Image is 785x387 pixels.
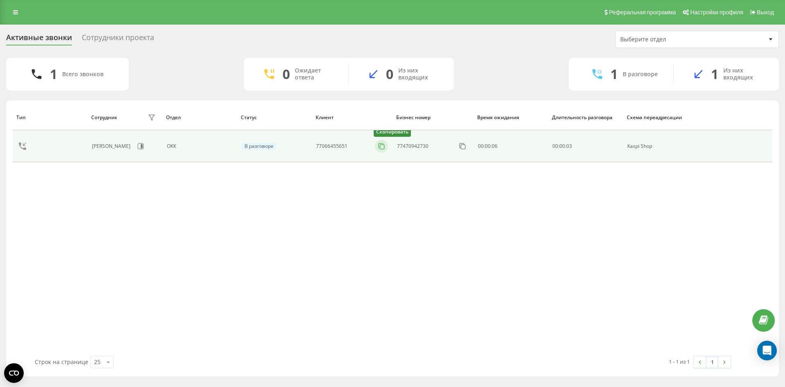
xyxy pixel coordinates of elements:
[4,363,24,383] button: Open CMP widget
[91,115,117,120] div: Сотрудник
[386,66,393,82] div: 0
[92,143,132,149] div: [PERSON_NAME]
[627,143,693,149] div: Kaspi Shop
[396,115,469,120] div: Бизнес номер
[316,143,348,149] div: 77066455651
[706,356,718,368] a: 1
[669,358,690,366] div: 1 - 1 из 1
[723,67,767,81] div: Из них входящих
[711,66,718,82] div: 1
[477,115,544,120] div: Время ожидания
[552,143,558,149] span: 00
[167,143,233,149] div: ОКК
[757,9,774,16] span: Выход
[16,115,83,120] div: Тип
[397,143,428,149] div: 77470942730
[398,67,442,81] div: Из них входящих
[552,143,572,149] div: : :
[35,358,88,366] span: Строк на странице
[690,9,743,16] span: Настройки профиля
[620,36,718,43] div: Выберите отдел
[316,115,389,120] div: Клиент
[94,358,101,366] div: 25
[82,33,154,46] div: Сотрудники проекта
[374,127,411,137] div: Скопировать
[627,115,694,120] div: Схема переадресации
[50,66,57,82] div: 1
[559,143,565,149] span: 00
[62,71,103,78] div: Всего звонков
[609,9,676,16] span: Реферальная программа
[552,115,619,120] div: Длительность разговора
[6,33,72,46] div: Активные звонки
[610,66,618,82] div: 1
[295,67,336,81] div: Ожидает ответа
[283,66,290,82] div: 0
[241,143,277,150] div: В разговоре
[478,143,544,149] div: 00:00:06
[566,143,572,149] span: 03
[166,115,233,120] div: Отдел
[241,115,308,120] div: Статус
[623,71,658,78] div: В разговоре
[757,341,777,360] div: Open Intercom Messenger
